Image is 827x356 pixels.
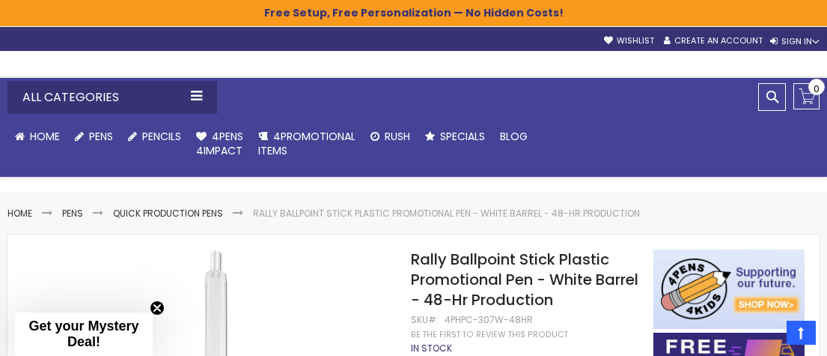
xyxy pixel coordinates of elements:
strong: SKU [411,313,439,326]
a: Quick Production Pens [113,207,223,220]
span: Get your Mystery Deal! [28,319,138,349]
div: Get your Mystery Deal!Close teaser [15,313,153,356]
span: Specials [440,129,485,144]
a: Home [7,207,32,220]
a: Pens [67,114,120,160]
span: Blog [500,129,528,144]
a: 4PROMOTIONALITEMS [251,114,363,174]
div: Availability [411,343,452,355]
span: Rush [385,129,410,144]
div: All Categories [7,81,217,114]
span: 4Pens 4impact [196,129,243,158]
button: Close teaser [150,301,165,316]
a: Blog [492,114,535,160]
span: Home [30,129,60,144]
a: Rush [363,114,418,160]
img: 4pens 4 kids [653,250,805,329]
a: 4Pens4impact [189,114,251,174]
span: Pens [89,129,113,144]
a: Pens [62,207,83,220]
span: Pencils [142,129,181,144]
a: Be the first to review this product [411,329,568,340]
span: 4PROMOTIONAL ITEMS [258,129,355,158]
li: Rally Ballpoint Stick Plastic Promotional Pen - White Barrel - 48-Hr Production [253,208,640,220]
a: 0 [793,83,820,109]
a: Home [7,114,67,160]
a: Create an Account [664,35,763,46]
div: Sign In [770,36,820,47]
span: In stock [411,342,452,355]
span: 0 [814,82,820,96]
a: Pencils [120,114,189,160]
a: Specials [418,114,492,160]
a: Wishlist [604,35,654,46]
span: Rally Ballpoint Stick Plastic Promotional Pen - White Barrel - 48-Hr Production [411,249,638,310]
div: 4PHPC-307W-48HR [445,314,533,326]
a: Top [787,321,816,345]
